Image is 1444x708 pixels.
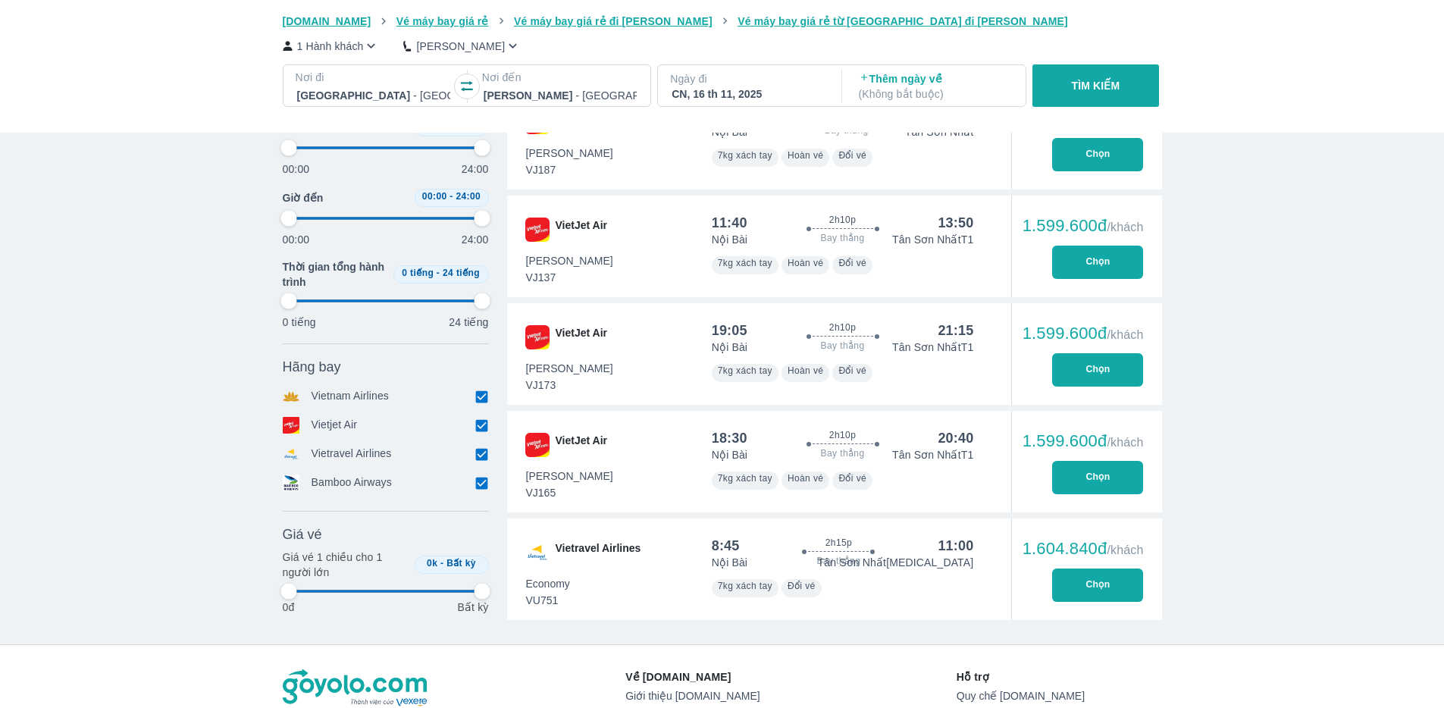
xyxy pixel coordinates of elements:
span: Hãng bay [283,358,341,376]
span: Economy [526,576,570,591]
p: Nơi đến [482,70,638,85]
img: VJ [525,218,550,242]
p: Tân Sơn Nhất [MEDICAL_DATA] [818,555,974,570]
p: 00:00 [283,232,310,247]
div: 11:00 [938,537,973,555]
p: Nội Bài [712,232,747,247]
a: Quy chế [DOMAIN_NAME] [957,690,1162,702]
div: 13:50 [938,214,973,232]
span: Đổi vé [788,581,816,591]
p: 24:00 [462,161,489,177]
span: Vé máy bay giá rẻ từ [GEOGRAPHIC_DATA] đi [PERSON_NAME] [738,15,1068,27]
button: Chọn [1052,138,1143,171]
span: 2h10p [829,429,856,441]
div: 11:40 [712,214,747,232]
p: TÌM KIẾM [1072,78,1120,93]
span: 24:00 [456,191,481,202]
p: 24:00 [462,232,489,247]
p: Bamboo Airways [312,475,392,491]
span: 0 tiếng [402,268,434,278]
span: 7kg xách tay [718,365,772,376]
span: - [449,191,453,202]
span: /khách [1107,436,1143,449]
span: 7kg xách tay [718,581,772,591]
p: Tân Sơn Nhất T1 [892,447,973,462]
span: Vietravel Airlines [556,540,641,565]
img: VU [525,540,550,565]
button: Chọn [1052,569,1143,602]
span: VietJet Air [556,218,607,242]
div: 18:30 [712,429,747,447]
span: 00:00 [422,191,447,202]
div: 8:45 [712,537,740,555]
span: 24 tiếng [443,268,480,278]
nav: breadcrumb [283,14,1162,29]
p: Bất kỳ [457,600,488,615]
span: 2h10p [829,214,856,226]
span: 7kg xách tay [718,258,772,268]
button: Chọn [1052,246,1143,279]
span: [PERSON_NAME] [526,253,613,268]
p: Tân Sơn Nhất T1 [892,340,973,355]
span: Hoàn vé [788,150,824,161]
a: Giới thiệu [DOMAIN_NAME] [625,690,760,702]
button: [PERSON_NAME] [403,38,521,54]
button: Chọn [1052,461,1143,494]
span: Giờ đến [283,190,324,205]
span: /khách [1107,221,1143,233]
button: 1 Hành khách [283,38,380,54]
span: /khách [1107,544,1143,556]
span: Giá vé [283,525,322,544]
p: [PERSON_NAME] [416,39,505,54]
span: [PERSON_NAME] [526,361,613,376]
span: VietJet Air [556,433,607,457]
div: 19:05 [712,321,747,340]
p: Vietravel Airlines [312,446,392,462]
p: 0đ [283,600,295,615]
span: VJ165 [526,485,613,500]
p: Giá vé 1 chiều cho 1 người lớn [283,550,409,580]
span: - [437,268,440,278]
img: VJ [525,433,550,457]
div: 20:40 [938,429,973,447]
img: logo [283,669,430,707]
span: - [440,558,443,569]
span: Hoàn vé [788,258,824,268]
div: 21:15 [938,321,973,340]
span: [PERSON_NAME] [526,468,613,484]
span: Hoàn vé [788,473,824,484]
span: Đổi vé [838,150,866,161]
p: 1 Hành khách [297,39,364,54]
p: 00:00 [283,161,310,177]
div: 1.599.600đ [1023,432,1144,450]
p: Nội Bài [712,340,747,355]
span: Hoàn vé [788,365,824,376]
p: Nội Bài [712,555,747,570]
span: Vé máy bay giá rẻ đi [PERSON_NAME] [514,15,713,27]
p: ( Không bắt buộc ) [859,86,1012,102]
span: Đổi vé [838,258,866,268]
span: [PERSON_NAME] [526,146,613,161]
span: Vé máy bay giá rẻ [396,15,489,27]
span: 7kg xách tay [718,473,772,484]
div: 1.599.600đ [1023,217,1144,235]
p: Hỗ trợ [957,669,1162,685]
div: 1.604.840đ [1023,540,1144,558]
span: 2h15p [825,537,852,549]
p: 24 tiếng [449,315,488,330]
p: 0 tiếng [283,315,316,330]
span: VJ173 [526,377,613,393]
span: 0k [427,558,437,569]
button: Chọn [1052,353,1143,387]
span: Đổi vé [838,473,866,484]
p: Vietnam Airlines [312,388,390,405]
div: CN, 16 th 11, 2025 [672,86,825,102]
p: Về [DOMAIN_NAME] [625,669,760,685]
span: Bất kỳ [446,558,476,569]
span: VJ187 [526,162,613,177]
p: Nội Bài [712,447,747,462]
p: Tân Sơn Nhất T1 [892,232,973,247]
img: VJ [525,325,550,349]
span: Đổi vé [838,365,866,376]
p: Vietjet Air [312,417,358,434]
